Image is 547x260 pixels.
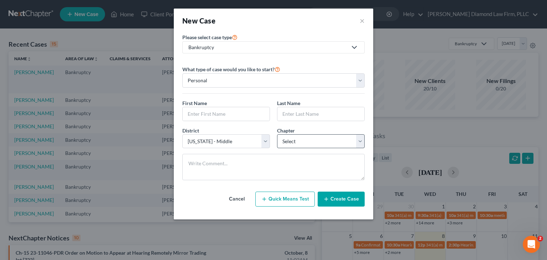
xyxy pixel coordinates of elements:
[360,16,365,26] button: ×
[183,107,270,121] input: Enter First Name
[277,107,364,121] input: Enter Last Name
[318,192,365,207] button: Create Case
[182,34,232,40] span: Please select case type
[182,100,207,106] span: First Name
[182,16,215,25] strong: New Case
[523,236,540,253] iframe: Intercom live chat
[221,192,252,206] button: Cancel
[277,100,300,106] span: Last Name
[182,128,199,134] span: District
[188,44,347,51] div: Bankruptcy
[537,236,543,241] span: 2
[182,65,280,73] label: What type of case would you like to start?
[255,192,315,207] button: Quick Means Test
[277,128,295,134] span: Chapter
